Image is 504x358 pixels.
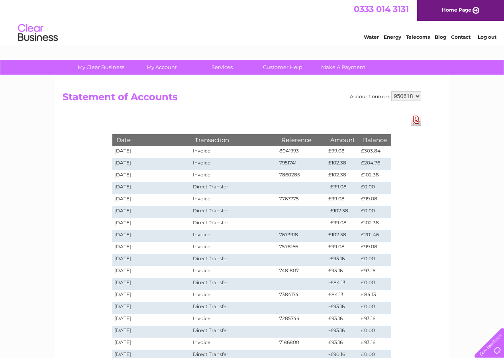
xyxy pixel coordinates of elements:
[112,158,191,170] td: [DATE]
[112,314,191,326] td: [DATE]
[191,194,277,206] td: Invoice
[191,338,277,350] td: Invoice
[277,242,327,254] td: 7578166
[359,254,391,266] td: £0.00
[326,242,359,254] td: £99.08
[112,170,191,182] td: [DATE]
[326,158,359,170] td: £102.38
[191,146,277,158] td: Invoice
[359,206,391,218] td: £0.00
[112,266,191,278] td: [DATE]
[191,182,277,194] td: Direct Transfer
[191,326,277,338] td: Direct Transfer
[326,338,359,350] td: £93.16
[359,338,391,350] td: £93.16
[191,302,277,314] td: Direct Transfer
[112,254,191,266] td: [DATE]
[277,158,327,170] td: 7951741
[326,194,359,206] td: £99.08
[112,338,191,350] td: [DATE]
[326,206,359,218] td: -£102.38
[68,60,134,75] a: My Clear Business
[384,34,401,40] a: Energy
[191,218,277,230] td: Direct Transfer
[191,242,277,254] td: Invoice
[277,194,327,206] td: 7767775
[359,326,391,338] td: £0.00
[359,218,391,230] td: £102.38
[277,338,327,350] td: 7186800
[435,34,446,40] a: Blog
[112,194,191,206] td: [DATE]
[350,91,421,101] div: Account number
[277,230,327,242] td: 7673918
[326,290,359,302] td: £84.13
[112,218,191,230] td: [DATE]
[191,134,277,146] th: Transaction
[112,242,191,254] td: [DATE]
[359,134,391,146] th: Balance
[326,302,359,314] td: -£93.16
[359,230,391,242] td: £201.46
[191,170,277,182] td: Invoice
[359,314,391,326] td: £93.16
[18,21,58,45] img: logo.png
[354,4,409,14] a: 0333 014 3131
[191,206,277,218] td: Direct Transfer
[112,134,191,146] th: Date
[326,266,359,278] td: £93.16
[112,302,191,314] td: [DATE]
[277,170,327,182] td: 7860285
[189,60,255,75] a: Services
[191,158,277,170] td: Invoice
[359,194,391,206] td: £99.08
[191,254,277,266] td: Direct Transfer
[112,290,191,302] td: [DATE]
[277,290,327,302] td: 7384174
[326,314,359,326] td: £93.16
[364,34,379,40] a: Water
[191,314,277,326] td: Invoice
[277,134,327,146] th: Reference
[451,34,471,40] a: Contact
[326,182,359,194] td: -£99.08
[326,134,359,146] th: Amount
[112,182,191,194] td: [DATE]
[359,158,391,170] td: £204.76
[191,290,277,302] td: Invoice
[129,60,194,75] a: My Account
[277,314,327,326] td: 7285744
[326,254,359,266] td: -£93.16
[277,146,327,158] td: 8041993
[112,146,191,158] td: [DATE]
[478,34,496,40] a: Log out
[64,4,441,39] div: Clear Business is a trading name of Verastar Limited (registered in [GEOGRAPHIC_DATA] No. 3667643...
[326,170,359,182] td: £102.38
[112,326,191,338] td: [DATE]
[112,206,191,218] td: [DATE]
[250,60,316,75] a: Customer Help
[326,278,359,290] td: -£84.13
[63,91,421,107] h2: Statement of Accounts
[277,266,327,278] td: 7481807
[411,114,421,126] a: Download Pdf
[326,218,359,230] td: -£99.08
[359,242,391,254] td: £99.08
[191,278,277,290] td: Direct Transfer
[326,326,359,338] td: -£93.16
[406,34,430,40] a: Telecoms
[326,230,359,242] td: £102.38
[359,146,391,158] td: £303.84
[112,230,191,242] td: [DATE]
[359,302,391,314] td: £0.00
[359,182,391,194] td: £0.00
[359,266,391,278] td: £93.16
[359,278,391,290] td: £0.00
[112,278,191,290] td: [DATE]
[326,146,359,158] td: £99.08
[191,266,277,278] td: Invoice
[359,170,391,182] td: £102.38
[310,60,376,75] a: Make A Payment
[191,230,277,242] td: Invoice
